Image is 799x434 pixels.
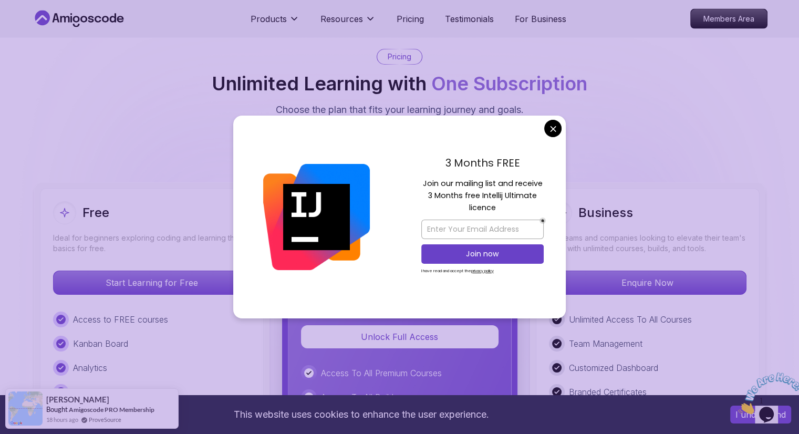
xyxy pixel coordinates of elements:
h2: Business [578,204,633,221]
p: Team Management [569,337,642,350]
button: Start Learning for Free [53,271,251,295]
p: Members Area [691,9,767,28]
span: 18 hours ago [46,415,78,424]
a: ProveSource [89,415,121,424]
p: Unlock Full Access [314,330,486,343]
span: Bought [46,405,68,414]
span: [PERSON_NAME] [46,395,109,404]
p: Unlimited Access To All Courses [569,313,692,326]
p: Ideal for beginners exploring coding and learning the basics for free. [53,233,251,254]
span: 1 [4,4,8,13]
p: Resources [320,13,363,25]
a: Enquire Now [549,277,746,288]
p: Branded Certificates [569,386,647,398]
a: Members Area [690,9,767,29]
div: This website uses cookies to enhance the user experience. [8,403,714,426]
p: Customized Dashboard [569,361,658,374]
a: Pricing [397,13,424,25]
p: Analytics [73,361,107,374]
a: Start Learning for Free [53,277,251,288]
img: provesource social proof notification image [8,391,43,426]
a: Amigoscode PRO Membership [69,406,154,414]
h2: Free [82,204,109,221]
p: Access To All Builds [321,391,398,404]
p: Kanban Board [73,337,128,350]
button: Enquire Now [549,271,746,295]
img: Chat attention grabber [4,4,69,46]
button: Resources [320,13,376,34]
button: Accept cookies [730,406,791,423]
iframe: chat widget [734,368,799,418]
p: Access To All Premium Courses [321,367,442,379]
button: Unlock Full Access [301,325,499,348]
p: Products [251,13,287,25]
p: Enquire Now [549,271,746,294]
span: One Subscription [431,72,587,95]
h2: Unlimited Learning with [212,73,587,94]
button: Products [251,13,299,34]
p: Pricing [388,51,411,62]
p: Access to FREE courses [73,313,168,326]
p: Access to Free TextBooks [73,386,175,398]
a: For Business [515,13,566,25]
a: Unlock Full Access [301,332,499,342]
p: Start Learning for Free [54,271,250,294]
a: Testimonials [445,13,494,25]
p: For teams and companies looking to elevate their team's skills with unlimited courses, builds, an... [549,233,746,254]
p: Choose the plan that fits your learning journey and goals. [276,102,524,117]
